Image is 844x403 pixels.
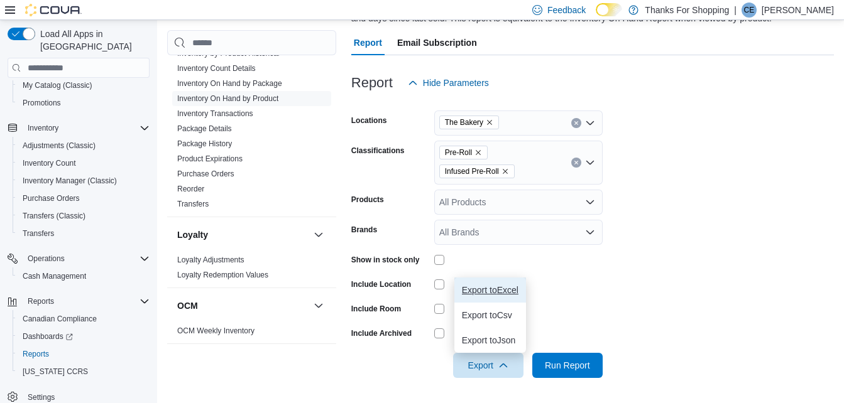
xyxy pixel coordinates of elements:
[454,303,526,328] button: Export toCsv
[177,124,232,134] span: Package Details
[445,116,483,129] span: The Bakery
[744,3,755,18] span: CE
[25,4,82,16] img: Cova
[23,80,92,90] span: My Catalog (Classic)
[13,154,155,172] button: Inventory Count
[23,98,61,108] span: Promotions
[177,64,256,73] a: Inventory Count Details
[18,78,150,93] span: My Catalog (Classic)
[423,77,489,89] span: Hide Parameters
[177,169,234,178] a: Purchase Orders
[177,255,244,265] span: Loyalty Adjustments
[18,311,102,326] a: Canadian Compliance
[28,296,54,306] span: Reports
[13,328,155,345] a: Dashboards
[3,250,155,267] button: Operations
[28,392,55,402] span: Settings
[23,271,86,281] span: Cash Management
[177,255,244,264] a: Loyalty Adjustments
[35,28,150,53] span: Load All Apps in [GEOGRAPHIC_DATA]
[177,169,234,179] span: Purchase Orders
[445,165,499,178] span: Infused Pre-Roll
[18,347,54,362] a: Reports
[351,116,387,126] label: Locations
[532,353,603,378] button: Run Report
[18,347,150,362] span: Reports
[18,269,150,284] span: Cash Management
[23,349,49,359] span: Reports
[571,158,581,168] button: Clear input
[585,118,595,128] button: Open list of options
[3,119,155,137] button: Inventory
[585,227,595,237] button: Open list of options
[177,326,255,336] span: OCM Weekly Inventory
[18,329,150,344] span: Dashboards
[13,137,155,154] button: Adjustments (Classic)
[3,293,155,310] button: Reports
[742,3,757,18] div: Cliff Evans
[18,311,150,326] span: Canadian Compliance
[23,121,150,136] span: Inventory
[167,31,336,217] div: Inventory
[177,94,278,104] span: Inventory On Hand by Product
[403,70,494,95] button: Hide Parameters
[177,185,204,193] a: Reorder
[177,154,243,163] a: Product Expirations
[13,172,155,190] button: Inventory Manager (Classic)
[354,30,382,55] span: Report
[351,255,420,265] label: Show in stock only
[439,164,515,178] span: Infused Pre-Roll
[13,363,155,380] button: [US_STATE] CCRS
[734,3,737,18] p: |
[461,353,516,378] span: Export
[23,211,85,221] span: Transfers (Classic)
[18,191,150,206] span: Purchase Orders
[351,279,411,289] label: Include Location
[177,355,309,368] button: Pricing
[13,310,155,328] button: Canadian Compliance
[18,78,97,93] a: My Catalog (Classic)
[439,146,488,159] span: Pre-Roll
[311,354,326,369] button: Pricing
[177,200,209,208] a: Transfers
[13,267,155,285] button: Cash Management
[177,109,253,119] span: Inventory Transactions
[585,197,595,207] button: Open list of options
[501,168,509,175] button: Remove Infused Pre-Roll from selection in this group
[177,184,204,194] span: Reorder
[177,79,282,88] a: Inventory On Hand by Package
[177,355,207,368] h3: Pricing
[23,158,76,168] span: Inventory Count
[18,95,150,110] span: Promotions
[571,118,581,128] button: Clear input
[462,335,518,345] span: Export to Json
[351,304,401,314] label: Include Room
[177,63,256,73] span: Inventory Count Details
[18,173,122,188] a: Inventory Manager (Classic)
[645,3,729,18] p: Thanks For Shopping
[545,359,590,372] span: Run Report
[23,176,117,186] span: Inventory Manager (Classic)
[167,323,336,343] div: OCM
[13,207,155,225] button: Transfers (Classic)
[177,94,278,103] a: Inventory On Hand by Product
[585,158,595,168] button: Open list of options
[351,75,393,90] h3: Report
[311,298,326,313] button: OCM
[397,30,477,55] span: Email Subscription
[351,195,384,205] label: Products
[18,138,101,153] a: Adjustments (Classic)
[351,146,405,156] label: Classifications
[13,345,155,363] button: Reports
[18,156,150,171] span: Inventory Count
[18,208,150,223] span: Transfers (Classic)
[177,78,282,89] span: Inventory On Hand by Package
[454,277,526,303] button: Export toExcel
[177,109,253,118] a: Inventory Transactions
[18,208,90,223] a: Transfers (Classic)
[596,3,622,16] input: Dark Mode
[13,77,155,94] button: My Catalog (Classic)
[177,271,268,279] a: Loyalty Redemption Values
[351,328,412,338] label: Include Archived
